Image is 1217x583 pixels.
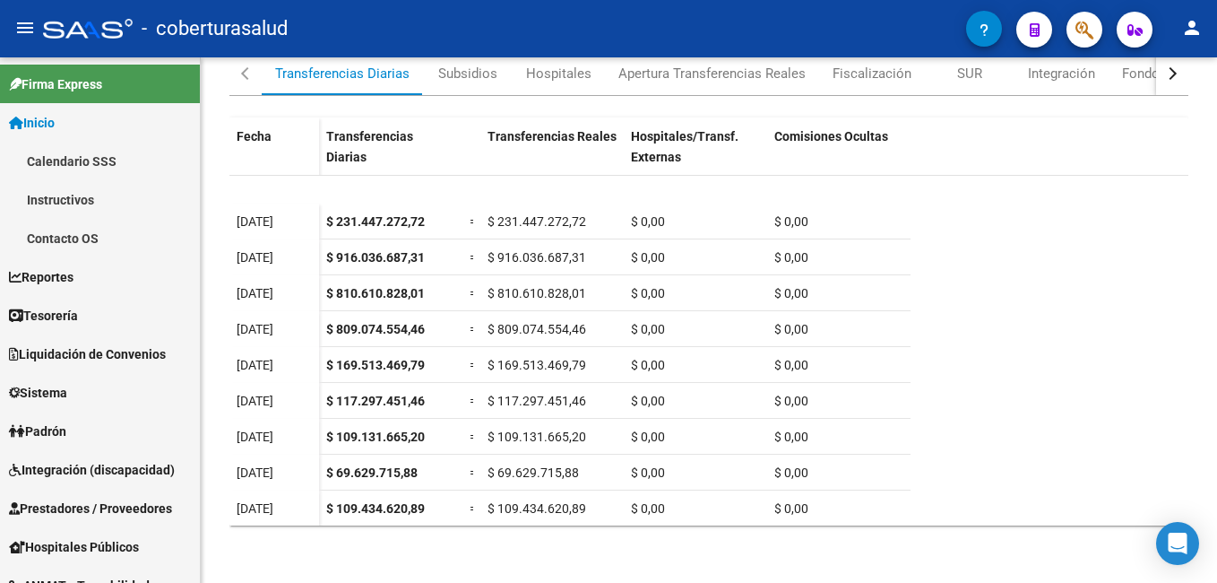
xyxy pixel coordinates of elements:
span: $ 809.074.554,46 [488,322,586,336]
span: [DATE] [237,430,273,444]
span: = [470,466,477,480]
span: $ 109.131.665,20 [488,430,586,444]
span: Firma Express [9,74,102,94]
span: - coberturasalud [142,9,288,48]
span: $ 0,00 [774,466,808,480]
span: Hospitales/Transf. Externas [631,129,738,164]
span: = [470,286,477,300]
span: = [470,214,477,229]
span: Transferencias Diarias [326,129,413,164]
span: $ 0,00 [631,214,665,229]
span: $ 916.036.687,31 [326,250,425,265]
span: Hospitales Públicos [9,537,139,557]
span: Transferencias Reales [488,129,617,144]
span: = [470,358,477,372]
span: $ 117.297.451,46 [488,394,586,408]
span: $ 231.447.272,72 [488,214,586,229]
span: $ 809.074.554,46 [326,322,425,336]
span: = [470,322,477,336]
span: Inicio [9,113,55,133]
span: $ 109.434.620,89 [326,501,425,516]
span: $ 0,00 [774,286,808,300]
span: $ 0,00 [631,250,665,265]
span: = [470,250,477,265]
span: $ 0,00 [631,394,665,408]
span: $ 69.629.715,88 [326,466,418,480]
span: $ 0,00 [631,322,665,336]
span: $ 0,00 [774,322,808,336]
span: $ 0,00 [631,430,665,444]
span: $ 69.629.715,88 [488,466,579,480]
span: [DATE] [237,501,273,516]
datatable-header-cell: Fecha [229,117,319,193]
span: [DATE] [237,286,273,300]
span: Fecha [237,129,272,144]
span: $ 0,00 [631,286,665,300]
span: $ 0,00 [774,358,808,372]
span: [DATE] [237,214,273,229]
span: Liquidación de Convenios [9,344,166,364]
mat-icon: menu [14,17,36,39]
span: $ 810.610.828,01 [488,286,586,300]
div: Apertura Transferencias Reales [618,64,806,83]
span: [DATE] [237,322,273,336]
span: $ 0,00 [774,394,808,408]
span: $ 0,00 [631,501,665,516]
div: Open Intercom Messenger [1156,522,1199,565]
span: $ 0,00 [774,214,808,229]
span: $ 231.447.272,72 [326,214,425,229]
span: $ 169.513.469,79 [488,358,586,372]
div: SUR [957,64,982,83]
span: [DATE] [237,250,273,265]
span: Tesorería [9,306,78,326]
span: Padrón [9,422,66,441]
span: = [470,394,477,408]
div: Transferencias Diarias [275,64,410,83]
div: Subsidios [438,64,497,83]
span: = [470,430,477,444]
span: [DATE] [237,358,273,372]
span: $ 169.513.469,79 [326,358,425,372]
datatable-header-cell: Transferencias Reales [480,117,624,193]
span: [DATE] [237,466,273,480]
span: Comisiones Ocultas [774,129,888,144]
span: $ 0,00 [631,358,665,372]
div: Hospitales [526,64,591,83]
span: = [470,501,477,516]
span: $ 916.036.687,31 [488,250,586,265]
span: $ 109.434.620,89 [488,501,586,516]
span: $ 0,00 [774,430,808,444]
span: Integración (discapacidad) [9,460,175,480]
datatable-header-cell: Comisiones Ocultas [767,117,911,193]
div: Fiscalización [833,64,911,83]
datatable-header-cell: Hospitales/Transf. Externas [624,117,767,193]
span: $ 0,00 [631,466,665,480]
span: Prestadores / Proveedores [9,499,172,518]
span: $ 0,00 [774,501,808,516]
mat-icon: person [1181,17,1203,39]
div: Integración [1028,64,1095,83]
datatable-header-cell: Transferencias Diarias [319,117,462,193]
span: [DATE] [237,394,273,408]
span: $ 0,00 [774,250,808,265]
span: $ 109.131.665,20 [326,430,425,444]
span: Sistema [9,383,67,403]
span: $ 810.610.828,01 [326,286,425,300]
span: $ 117.297.451,46 [326,394,425,408]
span: Reportes [9,267,73,287]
